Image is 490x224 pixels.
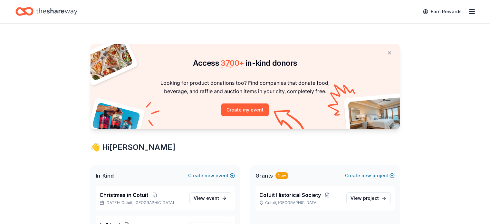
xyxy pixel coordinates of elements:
[221,103,269,116] button: Create my event
[361,172,371,180] span: new
[346,192,391,204] a: View project
[91,142,400,152] div: 👋 Hi [PERSON_NAME]
[121,200,174,205] span: Cotuit, [GEOGRAPHIC_DATA]
[193,58,297,68] span: Access in-kind donors
[15,4,77,19] a: Home
[255,172,273,180] span: Grants
[98,79,392,96] p: Looking for product donations too? Find companies that donate food, beverage, and raffle and auct...
[96,172,114,180] span: In-Kind
[345,172,395,180] button: Createnewproject
[259,200,341,205] p: Cotuit, [GEOGRAPHIC_DATA]
[275,172,288,179] div: New
[100,200,184,205] p: [DATE] •
[189,192,231,204] a: View event
[259,191,321,199] span: Cotuit Historical Society
[363,195,379,201] span: project
[274,110,306,134] img: Curvy arrow
[188,172,235,180] button: Createnewevent
[83,40,133,81] img: Pizza
[205,172,214,180] span: new
[194,194,219,202] span: View
[419,6,466,17] a: Earn Rewards
[221,58,244,68] span: 3700 +
[100,191,148,199] span: Christmas in Cotuit
[351,194,379,202] span: View
[206,195,219,201] span: event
